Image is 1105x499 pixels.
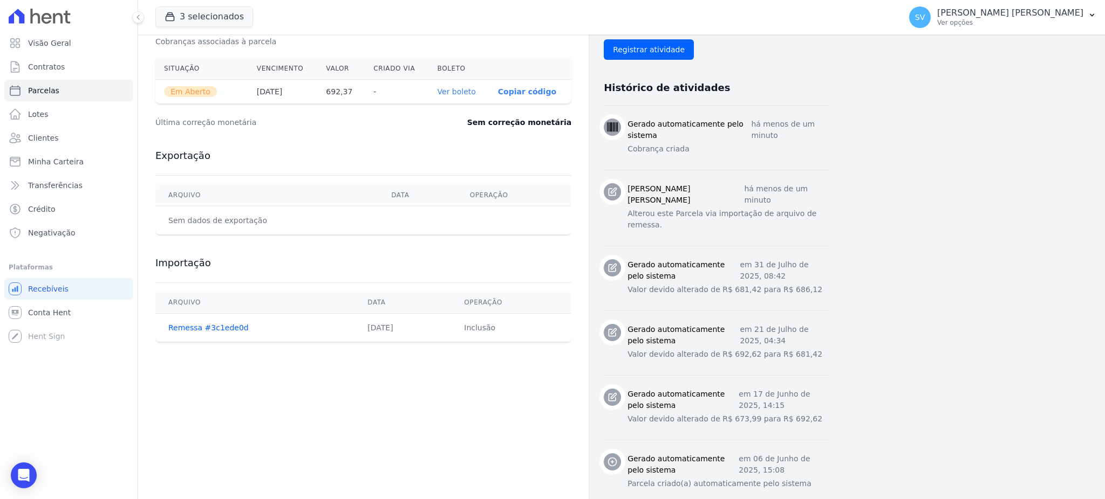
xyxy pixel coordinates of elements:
th: Data [378,184,456,206]
h3: Histórico de atividades [604,81,730,94]
button: Copiar código [498,87,556,96]
button: SV [PERSON_NAME] [PERSON_NAME] Ver opções [901,2,1105,32]
a: Visão Geral [4,32,133,54]
th: Valor [317,58,365,80]
span: Parcelas [28,85,59,96]
dd: Sem correção monetária [467,117,571,128]
p: Valor devido alterado de R$ 681,42 para R$ 686,12 [627,284,829,295]
a: Transferências [4,175,133,196]
td: [DATE] [354,314,451,342]
span: Lotes [28,109,49,120]
p: Valor devido alterado de R$ 692,62 para R$ 681,42 [627,349,829,360]
span: Transferências [28,180,83,191]
span: Negativação [28,227,76,238]
a: Recebíveis [4,278,133,300]
dt: Última correção monetária [155,117,401,128]
span: Recebíveis [28,283,69,294]
h3: Gerado automaticamente pelo sistema [627,119,751,141]
span: Minha Carteira [28,156,84,167]
h3: Gerado automaticamente pelo sistema [627,259,740,282]
a: Lotes [4,103,133,125]
p: há menos de um minuto [751,119,829,141]
div: Open Intercom Messenger [11,462,37,488]
td: Sem dados de exportação [155,206,378,235]
a: Conta Hent [4,302,133,323]
th: Operação [457,184,571,206]
th: [DATE] [248,80,318,104]
th: Operação [451,292,571,314]
p: Parcela criado(a) automaticamente pelo sistema [627,478,829,489]
p: em 21 de Julho de 2025, 04:34 [740,324,829,346]
p: em 31 de Julho de 2025, 08:42 [740,259,829,282]
h3: Gerado automaticamente pelo sistema [627,324,740,346]
th: Situação [155,58,248,80]
span: Em Aberto [164,86,217,97]
button: 3 selecionados [155,6,253,27]
div: Plataformas [9,261,129,274]
span: Conta Hent [28,307,71,318]
h3: [PERSON_NAME] [PERSON_NAME] [627,183,744,206]
th: Boleto [429,58,489,80]
th: - [365,80,428,104]
input: Registrar atividade [604,39,694,60]
a: Contratos [4,56,133,78]
h3: Gerado automaticamente pelo sistema [627,453,739,476]
span: Crédito [28,204,56,214]
p: Cobrança criada [627,143,829,155]
a: Ver boleto [438,87,476,96]
dt: Cobranças associadas à parcela [155,36,276,47]
span: Clientes [28,133,58,143]
a: Crédito [4,198,133,220]
th: 692,37 [317,80,365,104]
span: Visão Geral [28,38,71,48]
p: Alterou este Parcela via importação de arquivo de remessa. [627,208,829,231]
th: Vencimento [248,58,318,80]
p: Ver opções [937,18,1083,27]
a: Remessa #3c1ede0d [168,323,249,332]
p: em 17 de Junho de 2025, 14:15 [739,389,829,411]
span: SV [915,13,925,21]
h3: Gerado automaticamente pelo sistema [627,389,739,411]
a: Clientes [4,127,133,149]
th: Data [354,292,451,314]
p: Valor devido alterado de R$ 673,99 para R$ 692,62 [627,413,829,425]
th: Arquivo [155,184,378,206]
th: Arquivo [155,292,354,314]
h3: Importação [155,257,571,269]
h3: Exportação [155,149,571,162]
a: Parcelas [4,80,133,101]
a: Minha Carteira [4,151,133,172]
span: Contratos [28,61,65,72]
p: há menos de um minuto [744,183,829,206]
a: Negativação [4,222,133,244]
th: Criado via [365,58,428,80]
td: Inclusão [451,314,571,342]
p: em 06 de Junho de 2025, 15:08 [739,453,829,476]
p: [PERSON_NAME] [PERSON_NAME] [937,8,1083,18]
